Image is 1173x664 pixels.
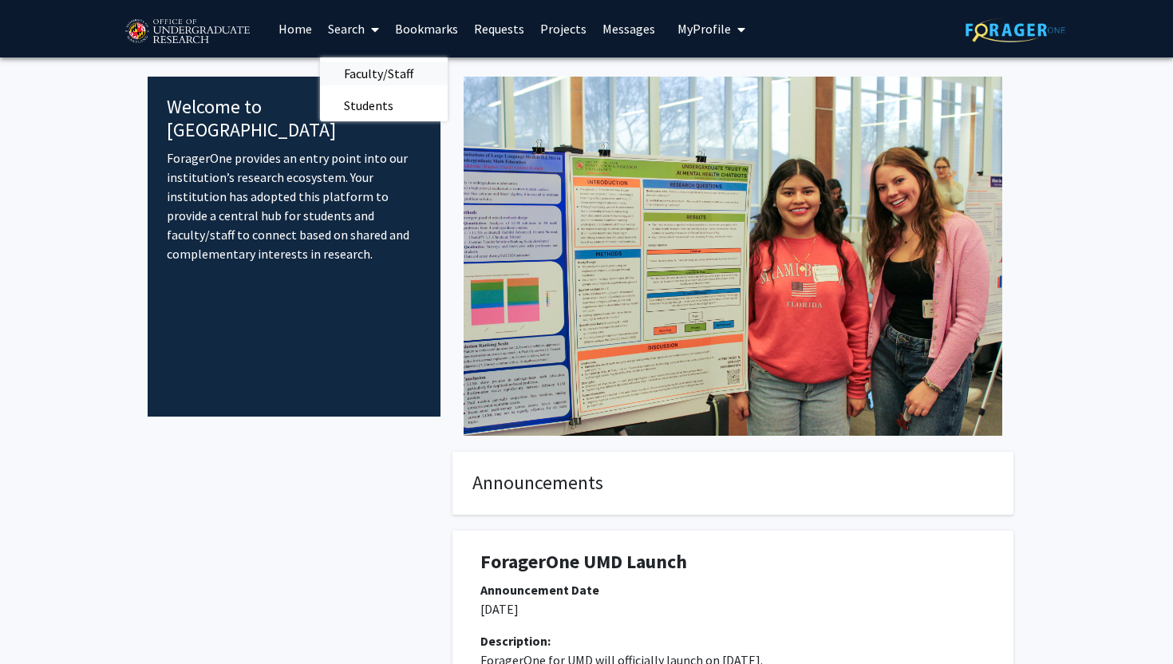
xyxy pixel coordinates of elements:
[480,599,985,619] p: [DATE]
[12,592,68,652] iframe: Chat
[320,93,448,117] a: Students
[464,77,1002,436] img: Cover Image
[320,61,448,85] a: Faculty/Staff
[387,1,466,57] a: Bookmarks
[532,1,594,57] a: Projects
[966,18,1065,42] img: ForagerOne Logo
[167,96,421,142] h4: Welcome to [GEOGRAPHIC_DATA]
[480,580,985,599] div: Announcement Date
[472,472,993,495] h4: Announcements
[167,148,421,263] p: ForagerOne provides an entry point into our institution’s research ecosystem. Your institution ha...
[480,551,985,574] h1: ForagerOne UMD Launch
[466,1,532,57] a: Requests
[320,57,437,89] span: Faculty/Staff
[320,1,387,57] a: Search
[480,631,985,650] div: Description:
[271,1,320,57] a: Home
[594,1,663,57] a: Messages
[120,12,255,52] img: University of Maryland Logo
[320,89,417,121] span: Students
[677,21,731,37] span: My Profile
